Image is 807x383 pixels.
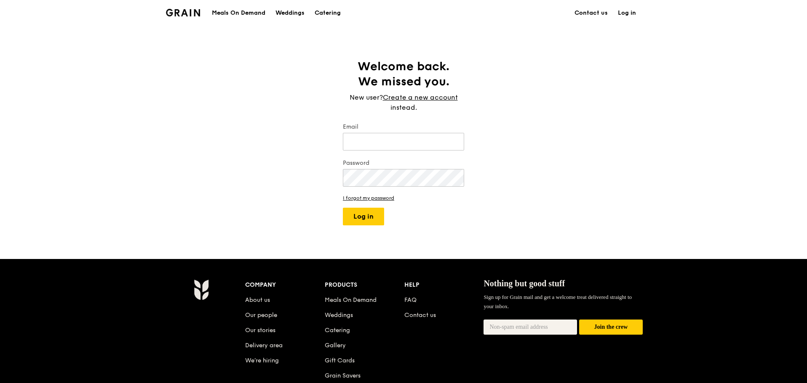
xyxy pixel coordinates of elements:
a: About us [245,296,270,304]
a: Our people [245,312,277,319]
span: New user? [350,93,383,101]
a: Weddings [325,312,353,319]
a: Our stories [245,327,275,334]
img: Grain [194,279,208,300]
a: Create a new account [383,92,458,103]
a: Contact us [569,0,613,26]
a: Catering [310,0,346,26]
label: Password [343,159,464,167]
button: Log in [343,208,384,225]
span: instead. [390,103,417,111]
a: Delivery area [245,342,283,349]
div: Catering [315,0,341,26]
label: Email [343,123,464,131]
span: Nothing but good stuff [484,279,565,288]
div: Help [404,279,484,291]
div: Meals On Demand [212,0,265,26]
a: Weddings [270,0,310,26]
img: Grain [166,9,200,16]
a: We’re hiring [245,357,279,364]
a: FAQ [404,296,417,304]
h1: Welcome back. We missed you. [343,59,464,89]
a: Gift Cards [325,357,355,364]
a: Grain Savers [325,372,361,379]
div: Weddings [275,0,305,26]
a: Catering [325,327,350,334]
input: Non-spam email address [484,320,577,335]
a: Contact us [404,312,436,319]
div: Products [325,279,404,291]
a: I forgot my password [343,195,464,201]
div: Company [245,279,325,291]
a: Log in [613,0,641,26]
span: Sign up for Grain mail and get a welcome treat delivered straight to your inbox. [484,294,632,309]
a: Gallery [325,342,346,349]
a: Meals On Demand [325,296,377,304]
button: Join the crew [579,320,643,335]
